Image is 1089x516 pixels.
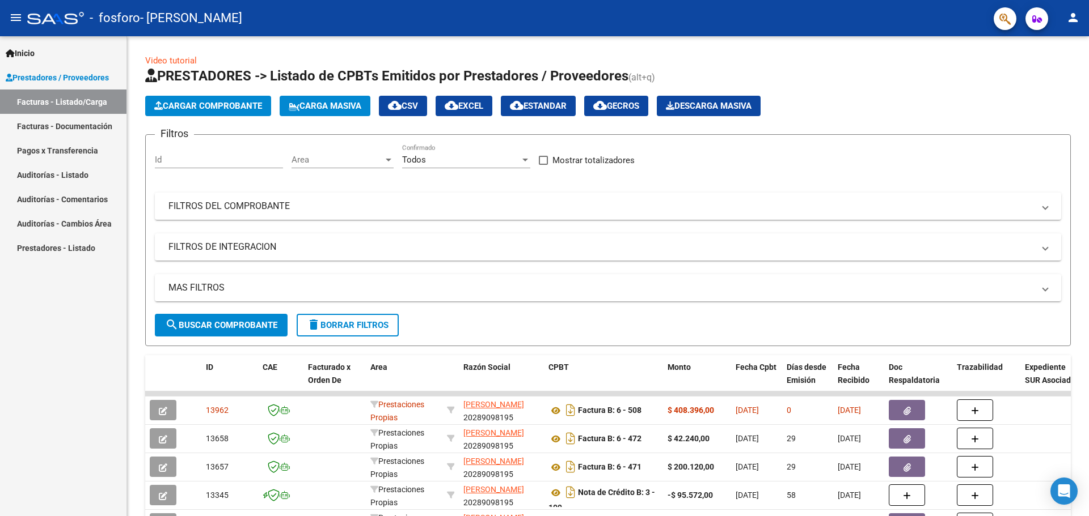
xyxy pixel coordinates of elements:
[155,274,1061,301] mat-expansion-panel-header: MAS FILTROS
[668,491,713,500] strong: -$ 95.572,00
[206,491,229,500] span: 13345
[1066,11,1080,24] mat-icon: person
[308,363,351,385] span: Facturado x Orden De
[501,96,576,116] button: Estandar
[657,96,761,116] button: Descarga Masiva
[263,363,277,372] span: CAE
[155,314,288,336] button: Buscar Comprobante
[884,355,952,405] datatable-header-cell: Doc Respaldatoria
[289,101,361,111] span: Carga Masiva
[258,355,303,405] datatable-header-cell: CAE
[657,96,761,116] app-download-masive: Descarga masiva de comprobantes (adjuntos)
[206,406,229,415] span: 13962
[889,363,940,385] span: Doc Respaldatoria
[563,429,578,447] i: Descargar documento
[628,72,655,83] span: (alt+q)
[292,155,383,165] span: Area
[593,101,639,111] span: Gecros
[578,434,641,443] strong: Factura B: 6 - 472
[370,485,424,507] span: Prestaciones Propias
[736,462,759,471] span: [DATE]
[307,320,389,330] span: Borrar Filtros
[548,363,569,372] span: CPBT
[1025,363,1075,385] span: Expediente SUR Asociado
[168,241,1034,253] mat-panel-title: FILTROS DE INTEGRACION
[510,101,567,111] span: Estandar
[463,483,539,507] div: 20289098195
[663,355,731,405] datatable-header-cell: Monto
[463,455,539,479] div: 20289098195
[307,318,320,331] mat-icon: delete
[957,363,1003,372] span: Trazabilidad
[552,153,635,167] span: Mostrar totalizadores
[563,458,578,476] i: Descargar documento
[782,355,833,405] datatable-header-cell: Días desde Emisión
[593,99,607,112] mat-icon: cloud_download
[145,56,197,66] a: Video tutorial
[459,355,544,405] datatable-header-cell: Razón Social
[736,363,776,372] span: Fecha Cpbt
[206,363,213,372] span: ID
[370,457,424,479] span: Prestaciones Propias
[445,101,483,111] span: EXCEL
[463,400,524,409] span: [PERSON_NAME]
[510,99,524,112] mat-icon: cloud_download
[6,71,109,84] span: Prestadores / Proveedores
[838,462,861,471] span: [DATE]
[436,96,492,116] button: EXCEL
[787,406,791,415] span: 0
[280,96,370,116] button: Carga Masiva
[206,462,229,471] span: 13657
[838,491,861,500] span: [DATE]
[145,68,628,84] span: PRESTADORES -> Listado de CPBTs Emitidos por Prestadores / Proveedores
[668,434,710,443] strong: $ 42.240,00
[463,363,510,372] span: Razón Social
[668,462,714,471] strong: $ 200.120,00
[787,363,826,385] span: Días desde Emisión
[736,434,759,443] span: [DATE]
[379,96,427,116] button: CSV
[736,491,759,500] span: [DATE]
[6,47,35,59] span: Inicio
[463,485,524,494] span: [PERSON_NAME]
[370,363,387,372] span: Area
[952,355,1020,405] datatable-header-cell: Trazabilidad
[402,155,426,165] span: Todos
[787,491,796,500] span: 58
[463,457,524,466] span: [PERSON_NAME]
[548,488,655,513] strong: Nota de Crédito B: 3 - 109
[1050,477,1078,505] div: Open Intercom Messenger
[563,401,578,419] i: Descargar documento
[544,355,663,405] datatable-header-cell: CPBT
[838,434,861,443] span: [DATE]
[445,99,458,112] mat-icon: cloud_download
[165,318,179,331] mat-icon: search
[168,282,1034,294] mat-panel-title: MAS FILTROS
[463,427,539,450] div: 20289098195
[206,434,229,443] span: 13658
[731,355,782,405] datatable-header-cell: Fecha Cpbt
[463,428,524,437] span: [PERSON_NAME]
[388,101,418,111] span: CSV
[578,406,641,415] strong: Factura B: 6 - 508
[666,101,752,111] span: Descarga Masiva
[668,363,691,372] span: Monto
[155,193,1061,220] mat-expansion-panel-header: FILTROS DEL COMPROBANTE
[563,483,578,501] i: Descargar documento
[787,462,796,471] span: 29
[165,320,277,330] span: Buscar Comprobante
[155,233,1061,261] mat-expansion-panel-header: FILTROS DE INTEGRACION
[1020,355,1083,405] datatable-header-cell: Expediente SUR Asociado
[463,398,539,422] div: 20289098195
[297,314,399,336] button: Borrar Filtros
[201,355,258,405] datatable-header-cell: ID
[736,406,759,415] span: [DATE]
[168,200,1034,212] mat-panel-title: FILTROS DEL COMPROBANTE
[833,355,884,405] datatable-header-cell: Fecha Recibido
[787,434,796,443] span: 29
[668,406,714,415] strong: $ 408.396,00
[9,11,23,24] mat-icon: menu
[145,96,271,116] button: Cargar Comprobante
[154,101,262,111] span: Cargar Comprobante
[838,406,861,415] span: [DATE]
